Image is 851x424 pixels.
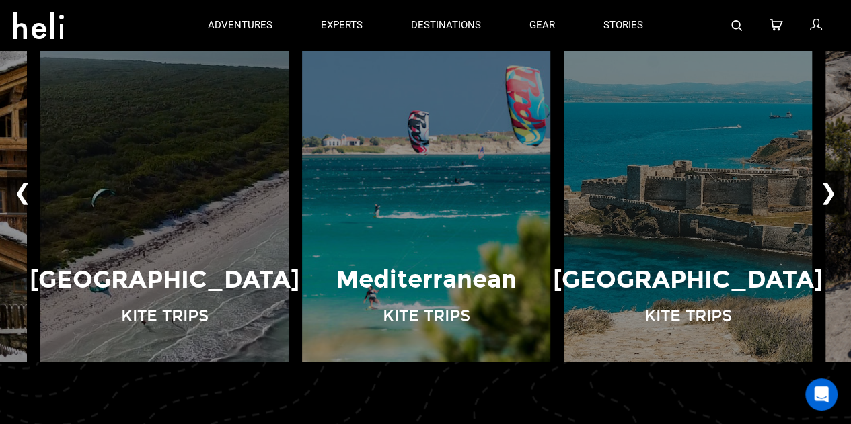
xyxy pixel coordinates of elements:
p: Kite Trips [644,304,732,327]
button: ❮ [7,170,38,214]
p: destinations [411,18,481,32]
button: ❯ [813,170,844,214]
p: experts [321,18,363,32]
img: search-bar-icon.svg [731,20,742,31]
p: [GEOGRAPHIC_DATA] [30,263,299,297]
p: Kite Trips [121,304,209,327]
p: [GEOGRAPHIC_DATA] [553,263,823,297]
div: Open Intercom Messenger [805,378,838,411]
p: Mediterranean [336,263,517,297]
p: Kite Trips [383,304,470,327]
p: adventures [208,18,272,32]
